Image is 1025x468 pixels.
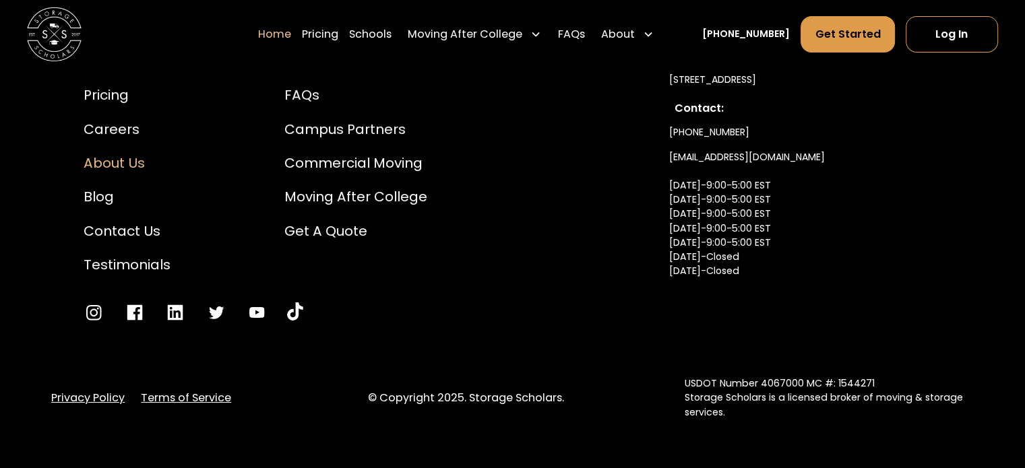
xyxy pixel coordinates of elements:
a: Get Started [801,15,894,52]
div: Moving After College [408,26,522,42]
a: [PHONE_NUMBER] [702,27,790,41]
div: Moving After College [402,15,547,53]
img: Storage Scholars main logo [27,7,82,61]
a: [PHONE_NUMBER] [669,120,749,145]
a: Blog [84,187,170,207]
a: Go to Instagram [84,302,104,323]
a: Moving After College [284,187,427,207]
div: USDOT Number 4067000 MC #: 1544271 Storage Scholars is a licensed broker of moving & storage serv... [685,376,974,419]
a: FAQs [557,15,584,53]
div: Contact: [675,100,936,116]
a: Campus Partners [284,119,427,139]
div: [STREET_ADDRESS] [669,73,941,87]
a: Go to YouTube [287,302,303,323]
a: About Us [84,153,170,173]
div: About [601,26,635,42]
a: Careers [84,119,170,139]
a: Pricing [84,85,170,105]
a: FAQs [284,85,427,105]
div: About [596,15,659,53]
a: Go to Twitter [206,302,226,323]
a: Privacy Policy [51,390,125,406]
a: Get a Quote [284,221,427,241]
a: Contact Us [84,221,170,241]
a: Testimonials [84,255,170,275]
div: © Copyright 2025. Storage Scholars. [368,390,657,406]
a: Pricing [302,15,338,53]
a: Go to Facebook [125,302,145,323]
a: Commercial Moving [284,153,427,173]
a: Terms of Service [141,390,231,406]
a: Schools [349,15,392,53]
a: [EMAIL_ADDRESS][DOMAIN_NAME][DATE]-9:00-5:00 EST[DATE]-9:00-5:00 EST[DATE]-9:00-5:00 EST[DATE]-9:... [669,145,825,312]
a: Go to LinkedIn [165,302,185,323]
a: Log In [906,15,998,52]
a: Home [258,15,291,53]
a: Go to YouTube [247,302,267,323]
